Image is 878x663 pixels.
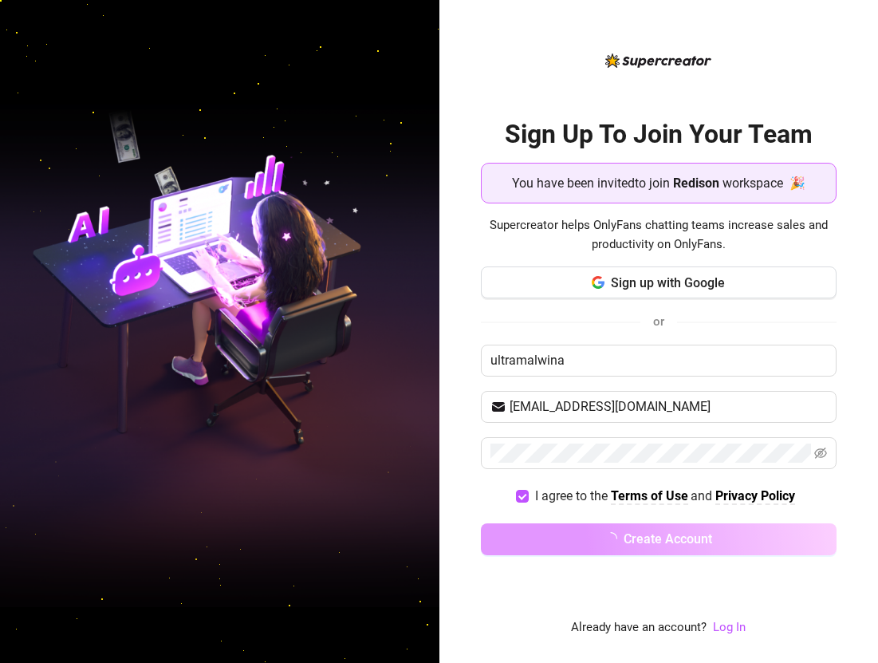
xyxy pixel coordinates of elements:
[673,176,719,191] strong: Redison
[715,488,795,505] a: Privacy Policy
[571,618,707,637] span: Already have an account?
[814,447,827,460] span: eye-invisible
[611,488,688,505] a: Terms of Use
[535,488,611,503] span: I agree to the
[722,173,805,193] span: workspace 🎉
[481,266,837,298] button: Sign up with Google
[481,345,837,377] input: Enter your Name
[624,531,712,547] span: Create Account
[602,530,620,547] span: loading
[605,53,711,68] img: logo-BBDzfeDw.svg
[715,488,795,503] strong: Privacy Policy
[691,488,715,503] span: and
[512,173,670,193] span: You have been invited to join
[481,216,837,254] span: Supercreator helps OnlyFans chatting teams increase sales and productivity on OnlyFans.
[510,397,827,416] input: Your email
[611,275,725,290] span: Sign up with Google
[481,523,837,555] button: Create Account
[713,620,746,634] a: Log In
[481,118,837,151] h2: Sign Up To Join Your Team
[611,488,688,503] strong: Terms of Use
[713,618,746,637] a: Log In
[653,314,664,329] span: or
